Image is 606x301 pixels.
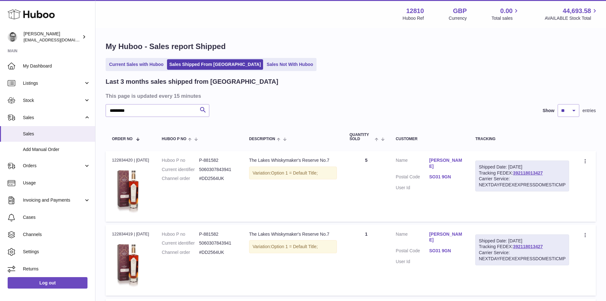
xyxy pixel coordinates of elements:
[545,7,598,21] a: 44,693.58 AVAILABLE Stock Total
[396,185,429,191] dt: User Id
[24,37,94,42] span: [EMAIL_ADDRESS][DOMAIN_NAME]
[167,59,263,70] a: Sales Shipped From [GEOGRAPHIC_DATA]
[23,80,84,86] span: Listings
[350,133,373,141] span: Quantity Sold
[429,174,463,180] a: SO31 9GN
[8,32,17,42] img: internalAdmin-12810@internal.huboo.com
[23,197,84,203] span: Invoicing and Payments
[199,240,236,246] dd: 5060307843941
[479,238,566,244] div: Shipped Date: [DATE]
[23,249,90,255] span: Settings
[491,7,520,21] a: 0.00 Total sales
[23,147,90,153] span: Add Manual Order
[23,163,84,169] span: Orders
[429,231,463,243] a: [PERSON_NAME]
[343,225,389,296] td: 1
[199,167,236,173] dd: 5060307843941
[23,97,84,104] span: Stock
[199,176,236,182] dd: #DD2564UK
[23,63,90,69] span: My Dashboard
[162,240,199,246] dt: Current identifier
[162,231,199,237] dt: Huboo P no
[545,15,598,21] span: AVAILABLE Stock Total
[271,170,318,176] span: Option 1 = Default Title;
[582,108,596,114] span: entries
[23,131,90,137] span: Sales
[479,250,566,262] div: Carrier Service: NEXTDAYFEDEXEXPRESSDOMESTICMP
[396,231,429,245] dt: Name
[199,249,236,255] dd: #DD2564UK
[112,165,144,214] img: 128101699441543.jpg
[23,180,90,186] span: Usage
[249,157,337,163] div: The Lakes Whiskymaker's Reserve No.7
[199,231,236,237] dd: P-881582
[429,157,463,169] a: [PERSON_NAME]
[343,151,389,222] td: 5
[396,157,429,171] dt: Name
[106,41,596,52] h1: My Huboo - Sales report Shipped
[403,15,424,21] div: Huboo Ref
[107,59,166,70] a: Current Sales with Huboo
[23,266,90,272] span: Returns
[264,59,315,70] a: Sales Not With Huboo
[249,137,275,141] span: Description
[396,248,429,255] dt: Postal Code
[249,167,337,180] div: Variation:
[112,137,133,141] span: Order No
[106,92,594,99] h3: This page is updated every 15 minutes
[162,157,199,163] dt: Huboo P no
[162,167,199,173] dt: Current identifier
[106,77,278,86] h2: Last 3 months sales shipped from [GEOGRAPHIC_DATA]
[491,15,520,21] span: Total sales
[162,249,199,255] dt: Channel order
[162,176,199,182] dt: Channel order
[199,157,236,163] dd: P-881582
[513,170,543,176] a: 392118013427
[475,234,569,266] div: Tracking FEDEX:
[162,137,186,141] span: Huboo P no
[479,164,566,170] div: Shipped Date: [DATE]
[449,15,467,21] div: Currency
[406,7,424,15] strong: 12810
[249,231,337,237] div: The Lakes Whiskymaker's Reserve No.7
[24,31,81,43] div: [PERSON_NAME]
[500,7,513,15] span: 0.00
[429,248,463,254] a: SO31 9GN
[23,115,84,121] span: Sales
[513,244,543,249] a: 392118013427
[112,239,144,288] img: 128101699441543.jpg
[396,259,429,265] dt: User Id
[271,244,318,249] span: Option 1 = Default Title;
[396,137,463,141] div: Customer
[249,240,337,253] div: Variation:
[479,176,566,188] div: Carrier Service: NEXTDAYFEDEXEXPRESSDOMESTICMP
[8,277,87,289] a: Log out
[396,174,429,182] dt: Postal Code
[475,137,569,141] div: Tracking
[112,231,149,237] div: 122834419 | [DATE]
[112,157,149,163] div: 122834420 | [DATE]
[23,214,90,220] span: Cases
[543,108,554,114] label: Show
[475,161,569,192] div: Tracking FEDEX:
[453,7,467,15] strong: GBP
[23,232,90,238] span: Channels
[563,7,591,15] span: 44,693.58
